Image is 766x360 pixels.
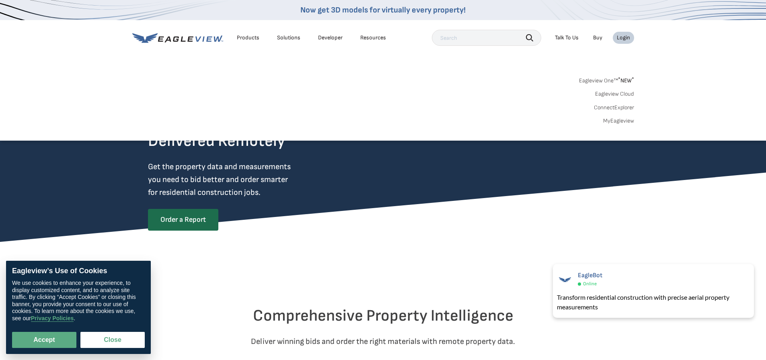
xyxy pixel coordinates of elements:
[603,117,634,125] a: MyEagleview
[12,280,145,322] div: We use cookies to enhance your experience, to display customized content, and to analyze site tra...
[593,34,602,41] a: Buy
[148,209,218,231] a: Order a Report
[583,281,597,287] span: Online
[557,272,573,288] img: EagleBot
[237,34,259,41] div: Products
[578,272,602,279] span: EagleBot
[80,332,145,348] button: Close
[617,34,630,41] div: Login
[148,306,618,325] h2: Comprehensive Property Intelligence
[595,90,634,98] a: Eagleview Cloud
[579,75,634,84] a: Eagleview One™*NEW*
[594,104,634,111] a: ConnectExplorer
[12,332,76,348] button: Accept
[148,335,618,348] p: Deliver winning bids and order the right materials with remote property data.
[360,34,386,41] div: Resources
[618,77,634,84] span: NEW
[12,267,145,276] div: Eagleview’s Use of Cookies
[557,292,750,312] div: Transform residential construction with precise aerial property measurements
[277,34,300,41] div: Solutions
[432,30,541,46] input: Search
[318,34,343,41] a: Developer
[31,315,74,322] a: Privacy Policies
[555,34,579,41] div: Talk To Us
[300,5,466,15] a: Now get 3D models for virtually every property!
[148,160,324,199] p: Get the property data and measurements you need to bid better and order smarter for residential c...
